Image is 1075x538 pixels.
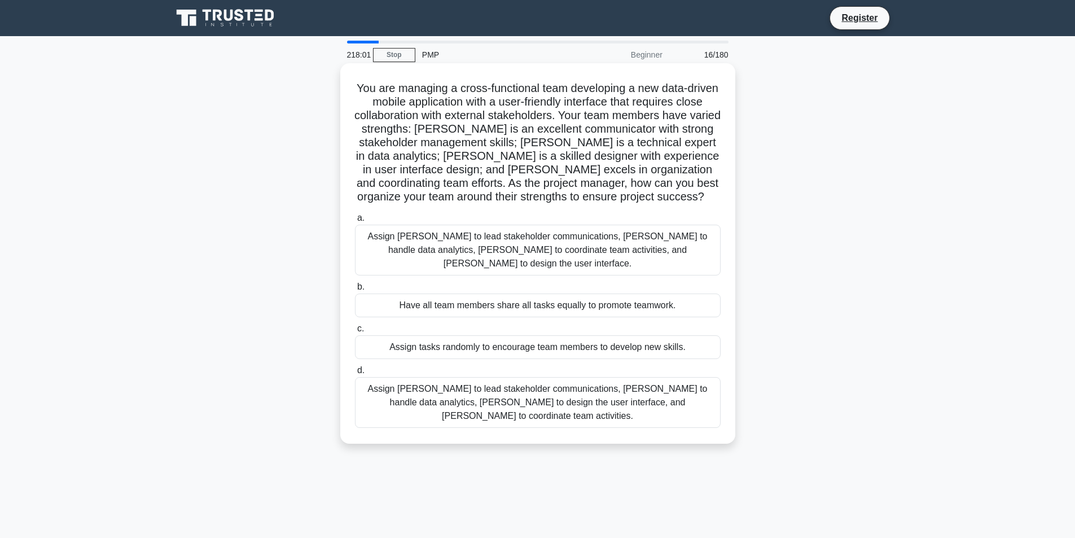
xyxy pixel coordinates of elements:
[357,213,365,222] span: a.
[373,48,415,62] a: Stop
[357,282,365,291] span: b.
[354,81,722,204] h5: You are managing a cross-functional team developing a new data-driven mobile application with a u...
[355,225,721,275] div: Assign [PERSON_NAME] to lead stakeholder communications, [PERSON_NAME] to handle data analytics, ...
[355,377,721,428] div: Assign [PERSON_NAME] to lead stakeholder communications, [PERSON_NAME] to handle data analytics, ...
[669,43,735,66] div: 16/180
[835,11,884,25] a: Register
[415,43,571,66] div: PMP
[357,323,364,333] span: c.
[357,365,365,375] span: d.
[355,294,721,317] div: Have all team members share all tasks equally to promote teamwork.
[340,43,373,66] div: 218:01
[571,43,669,66] div: Beginner
[355,335,721,359] div: Assign tasks randomly to encourage team members to develop new skills.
